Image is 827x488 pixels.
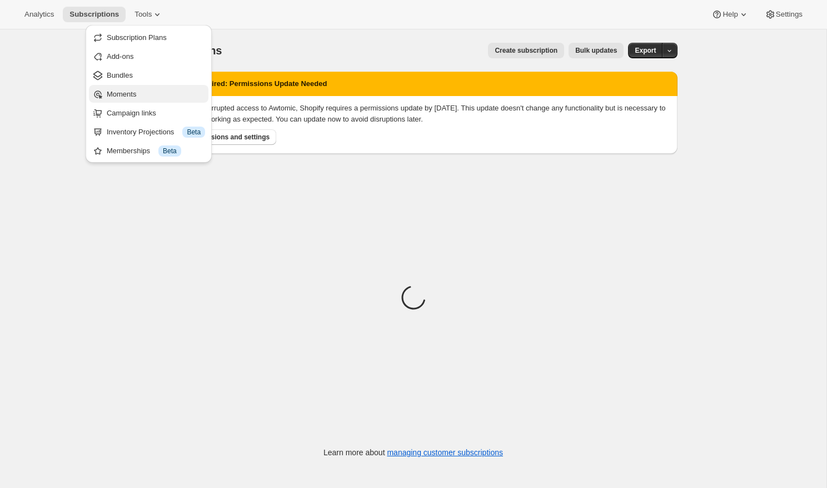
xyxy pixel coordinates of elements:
span: Update permissions and settings [165,133,270,142]
a: managing customer subscriptions [387,448,503,457]
button: Bundles [89,66,208,84]
span: Subscription Plans [107,33,167,42]
span: Create subscription [495,46,557,55]
span: Settings [776,10,803,19]
button: Tools [128,7,170,22]
div: To ensure uninterrupted access to Awtomic, Shopify requires a permissions update by [DATE]. This ... [158,103,669,125]
button: Create subscription [488,43,564,58]
span: Analytics [24,10,54,19]
span: Add-ons [107,52,133,61]
p: Learn more about [323,447,503,458]
button: Subscription Plans [89,28,208,46]
span: Campaign links [107,109,156,117]
span: Subscriptions [69,10,119,19]
button: Update permissions and settings [158,129,277,145]
button: Moments [89,85,208,103]
button: Settings [758,7,809,22]
span: Moments [107,90,136,98]
span: Beta [163,147,177,155]
button: Add-ons [89,47,208,65]
button: Analytics [18,7,61,22]
button: Help [705,7,755,22]
span: Help [723,10,738,19]
button: Campaign links [89,104,208,122]
span: Beta [187,128,201,137]
span: Tools [134,10,152,19]
button: Inventory Projections [89,123,208,140]
button: Memberships [89,142,208,159]
h2: Action Required: Permissions Update Needed [170,78,327,89]
div: Memberships [107,145,205,157]
div: Inventory Projections [107,127,205,138]
span: Bulk updates [575,46,617,55]
span: Bundles [107,71,133,79]
span: Export [635,46,656,55]
button: Bulk updates [569,43,624,58]
button: Export [628,43,662,58]
button: Subscriptions [63,7,126,22]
